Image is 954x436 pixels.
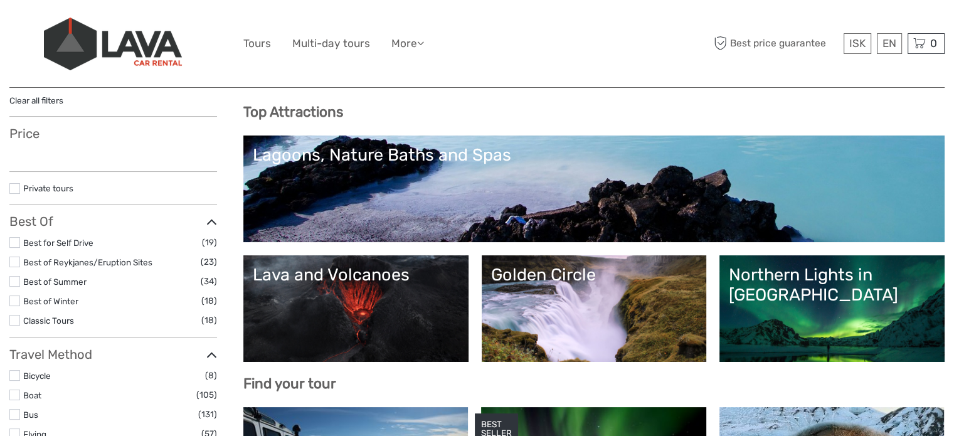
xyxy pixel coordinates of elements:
[253,265,459,353] a: Lava and Volcanoes
[9,95,63,105] a: Clear all filters
[23,277,87,287] a: Best of Summer
[253,145,935,165] div: Lagoons, Nature Baths and Spas
[9,347,217,362] h3: Travel Method
[44,18,182,70] img: 523-13fdf7b0-e410-4b32-8dc9-7907fc8d33f7_logo_big.jpg
[23,316,74,326] a: Classic Tours
[253,265,459,285] div: Lava and Volcanoes
[202,235,217,250] span: (19)
[243,35,271,53] a: Tours
[928,37,939,50] span: 0
[23,371,51,381] a: Bicycle
[292,35,370,53] a: Multi-day tours
[201,294,217,308] span: (18)
[729,265,935,306] div: Northern Lights in [GEOGRAPHIC_DATA]
[23,238,93,248] a: Best for Self Drive
[196,388,217,402] span: (105)
[877,33,902,54] div: EN
[253,145,935,233] a: Lagoons, Nature Baths and Spas
[849,37,866,50] span: ISK
[9,126,217,141] h3: Price
[198,407,217,422] span: (131)
[391,35,424,53] a: More
[729,265,935,353] a: Northern Lights in [GEOGRAPHIC_DATA]
[23,390,41,400] a: Boat
[201,255,217,269] span: (23)
[205,368,217,383] span: (8)
[23,296,78,306] a: Best of Winter
[201,313,217,327] span: (18)
[243,104,343,120] b: Top Attractions
[9,214,217,229] h3: Best Of
[491,265,697,285] div: Golden Circle
[23,257,152,267] a: Best of Reykjanes/Eruption Sites
[491,265,697,353] a: Golden Circle
[201,274,217,289] span: (34)
[23,410,38,420] a: Bus
[243,375,336,392] b: Find your tour
[711,33,840,54] span: Best price guarantee
[23,183,73,193] a: Private tours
